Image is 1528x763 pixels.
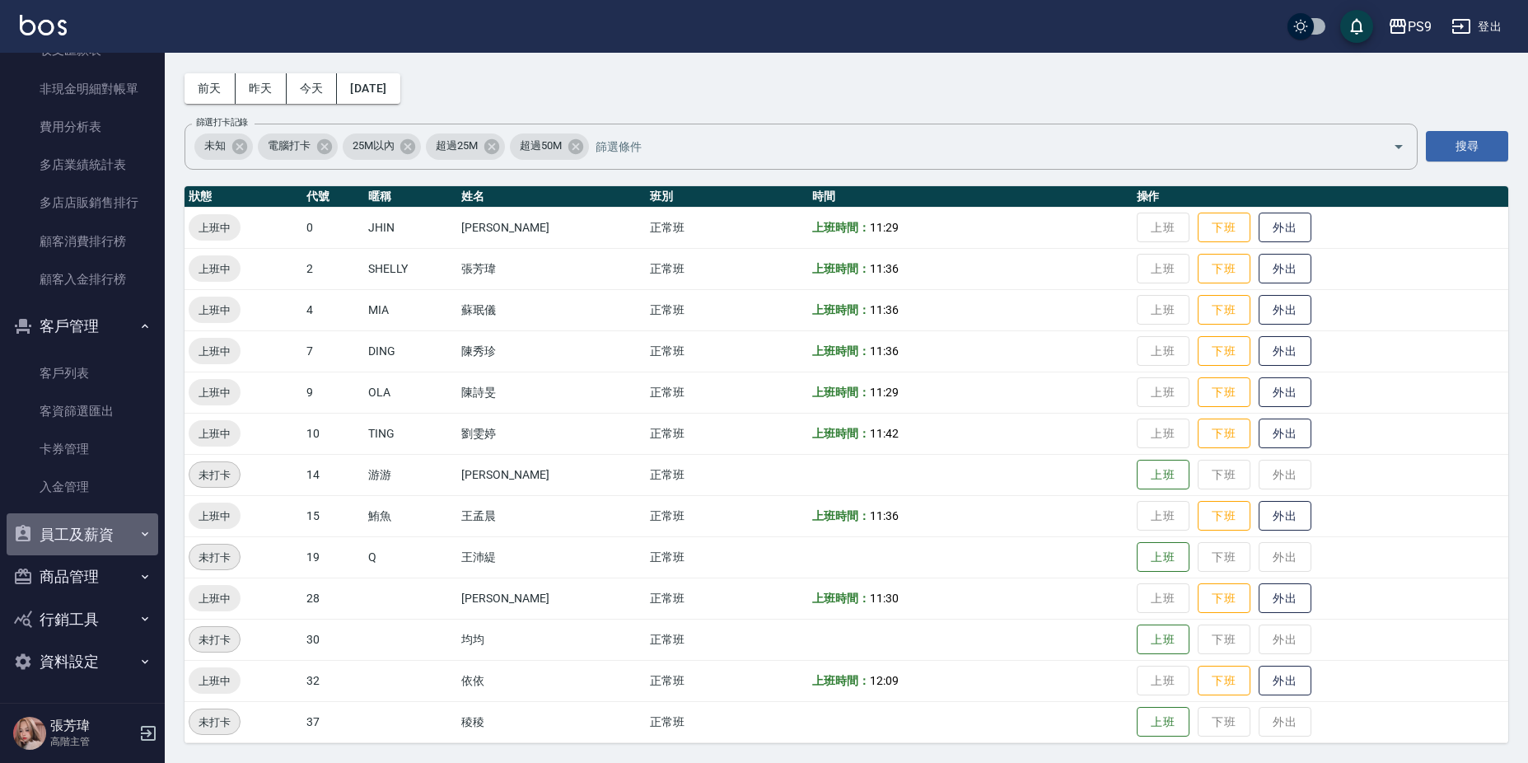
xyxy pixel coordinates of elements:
[50,718,134,734] h5: 張芳瑋
[364,330,458,372] td: DING
[7,468,158,506] a: 入金管理
[1198,377,1250,408] button: 下班
[591,132,1364,161] input: 篩選條件
[189,302,241,319] span: 上班中
[457,289,646,330] td: 蘇珉儀
[646,454,808,495] td: 正常班
[364,289,458,330] td: MIA
[364,495,458,536] td: 鮪魚
[812,303,870,316] b: 上班時間：
[302,330,364,372] td: 7
[1259,666,1311,696] button: 外出
[185,73,236,104] button: 前天
[510,133,589,160] div: 超過50M
[1198,501,1250,531] button: 下班
[364,372,458,413] td: OLA
[808,186,1132,208] th: 時間
[185,186,302,208] th: 狀態
[196,116,248,129] label: 篩選打卡記錄
[812,344,870,358] b: 上班時間：
[1259,377,1311,408] button: 外出
[870,344,899,358] span: 11:36
[457,454,646,495] td: [PERSON_NAME]
[7,260,158,298] a: 顧客入金排行榜
[457,330,646,372] td: 陳秀珍
[364,536,458,578] td: Q
[13,717,46,750] img: Person
[1198,666,1250,696] button: 下班
[457,660,646,701] td: 依依
[426,133,505,160] div: 超過25M
[189,508,241,525] span: 上班中
[189,260,241,278] span: 上班中
[646,248,808,289] td: 正常班
[302,536,364,578] td: 19
[1259,295,1311,325] button: 外出
[189,425,241,442] span: 上班中
[1259,583,1311,614] button: 外出
[302,372,364,413] td: 9
[302,454,364,495] td: 14
[343,138,404,154] span: 25M以內
[302,701,364,742] td: 37
[1259,213,1311,243] button: 外出
[870,303,899,316] span: 11:36
[812,386,870,399] b: 上班時間：
[457,619,646,660] td: 均均
[1259,336,1311,367] button: 外出
[1133,186,1508,208] th: 操作
[812,262,870,275] b: 上班時間：
[7,354,158,392] a: 客戶列表
[1137,542,1189,573] button: 上班
[364,207,458,248] td: JHIN
[646,330,808,372] td: 正常班
[870,221,899,234] span: 11:29
[510,138,572,154] span: 超過50M
[1137,625,1189,655] button: 上班
[870,509,899,522] span: 11:36
[646,372,808,413] td: 正常班
[457,372,646,413] td: 陳詩旻
[302,660,364,701] td: 32
[7,555,158,598] button: 商品管理
[189,343,241,360] span: 上班中
[258,133,338,160] div: 電腦打卡
[870,592,899,605] span: 11:30
[646,289,808,330] td: 正常班
[646,701,808,742] td: 正常班
[812,592,870,605] b: 上班時間：
[189,219,241,236] span: 上班中
[812,221,870,234] b: 上班時間：
[302,578,364,619] td: 28
[7,222,158,260] a: 顧客消費排行榜
[646,536,808,578] td: 正常班
[302,207,364,248] td: 0
[7,305,158,348] button: 客戶管理
[1385,133,1412,160] button: Open
[1340,10,1373,43] button: save
[1198,295,1250,325] button: 下班
[646,578,808,619] td: 正常班
[1198,213,1250,243] button: 下班
[7,430,158,468] a: 卡券管理
[1259,419,1311,449] button: 外出
[236,73,287,104] button: 昨天
[364,248,458,289] td: SHELLY
[189,631,240,648] span: 未打卡
[1259,254,1311,284] button: 外出
[1445,12,1508,42] button: 登出
[302,495,364,536] td: 15
[7,513,158,556] button: 員工及薪資
[189,590,241,607] span: 上班中
[1381,10,1438,44] button: PS9
[287,73,338,104] button: 今天
[1198,336,1250,367] button: 下班
[646,207,808,248] td: 正常班
[302,186,364,208] th: 代號
[457,186,646,208] th: 姓名
[302,248,364,289] td: 2
[812,509,870,522] b: 上班時間：
[364,413,458,454] td: TING
[337,73,400,104] button: [DATE]
[426,138,488,154] span: 超過25M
